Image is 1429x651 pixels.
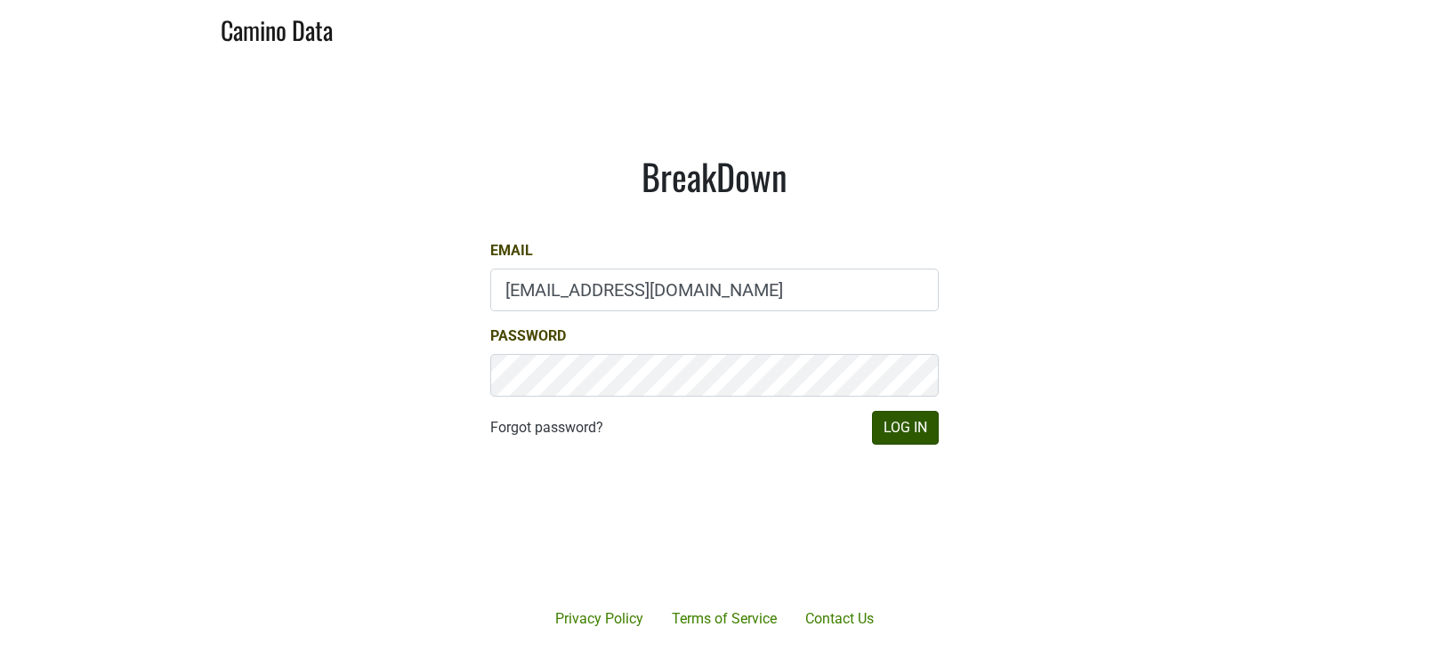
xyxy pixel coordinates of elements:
a: Contact Us [791,601,888,637]
a: Forgot password? [490,417,603,438]
label: Password [490,325,566,347]
a: Terms of Service [658,601,791,637]
button: Log In [872,411,939,445]
a: Privacy Policy [541,601,658,637]
h1: BreakDown [490,155,939,197]
a: Camino Data [221,7,333,49]
label: Email [490,240,533,261]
